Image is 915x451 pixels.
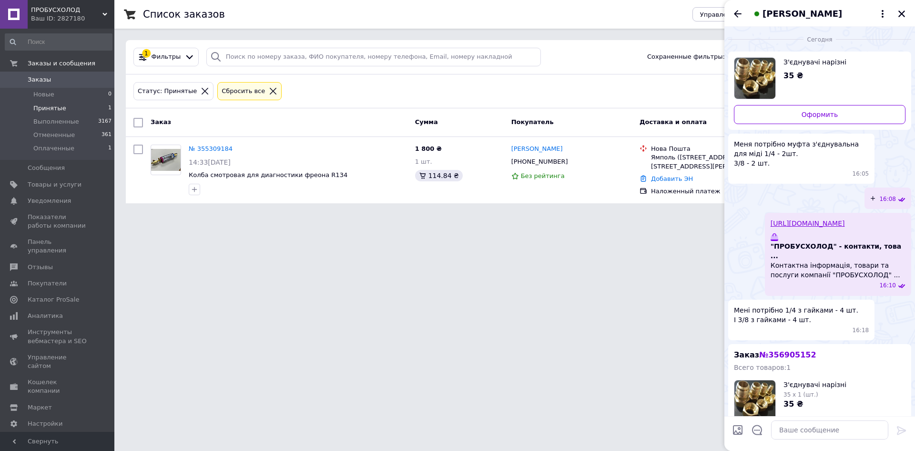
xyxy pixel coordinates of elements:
[783,399,803,409] span: 35 ₴
[415,158,432,165] span: 1 шт.
[33,131,75,139] span: Отмененные
[783,380,846,389] span: З'єднувачі нарізні
[143,9,225,20] h1: Список заказов
[189,171,347,178] a: Колба смотровая для диагностики фреона R134
[751,424,763,436] button: Открыть шаблоны ответов
[783,71,803,80] span: 35 ₴
[151,118,171,126] span: Заказ
[879,282,896,290] span: 16:10 12.08.2025
[28,197,71,205] span: Уведомления
[700,11,775,18] span: Управление статусами
[640,118,707,126] span: Доставка и оплата
[734,105,905,124] a: Оформить
[28,263,53,272] span: Отзывы
[651,187,786,196] div: Наложенный платеж
[803,36,836,44] span: Сегодня
[151,149,181,171] img: Фото товару
[509,156,570,168] div: [PHONE_NUMBER]
[33,117,79,126] span: Выполненные
[734,350,816,359] span: Заказ
[751,8,888,20] button: [PERSON_NAME]
[102,131,112,139] span: 361
[28,403,52,412] span: Маркет
[783,57,898,67] span: З'єднувачі нарізні
[136,86,199,96] div: Статус: Принятые
[28,420,62,428] span: Настройки
[28,353,88,370] span: Управление сайтом
[28,279,67,288] span: Покупатели
[771,262,900,279] span: Контактна інформація, товари та послуги компанії "ПРОБУСХОЛОД" ...
[651,145,786,153] div: Нова Пошта
[415,170,463,181] div: 114.84 ₴
[152,52,181,62] span: Фильтры
[33,144,74,153] span: Оплаченные
[728,34,911,44] div: 12.08.2025
[879,195,896,203] span: 16:08 12.08.2025
[189,145,233,152] a: № 355309184
[98,117,112,126] span: 3167
[5,33,112,51] input: Поиск
[151,145,181,175] a: Фото товару
[521,172,565,179] span: Без рейтинга
[511,118,554,126] span: Покупатель
[734,139,869,168] span: Меня потрібно муфта з'єднувальна для міді 1/4 - 2шт. 3/8 - 2 шт.
[759,350,816,359] span: № 356905152
[692,7,783,21] button: Управление статусами
[771,241,905,261] span: "ПРОБУСХОЛОД" - контакти, това ...
[647,52,725,62] span: Сохраненные фильтры:
[651,175,693,182] a: Добавить ЭН
[853,170,869,178] span: 16:05 12.08.2025
[651,153,786,170] div: Ямполь ([STREET_ADDRESS]: [STREET_ADDRESS][PERSON_NAME]
[511,145,563,154] a: [PERSON_NAME]
[762,8,842,20] span: [PERSON_NAME]
[771,220,845,227] a: [URL][DOMAIN_NAME]
[732,8,743,20] button: Назад
[28,238,88,255] span: Панель управления
[206,48,541,66] input: Поиск по номеру заказа, ФИО покупателя, номеру телефона, Email, номеру накладной
[853,326,869,335] span: 16:18 12.08.2025
[734,305,858,325] span: Мені потрібно 1/4 з гайками - 4 шт. І 3/8 з гайками - 4 шт.
[31,14,114,23] div: Ваш ID: 2827180
[31,6,102,14] span: ПРОБУСХОЛОД
[142,49,151,58] div: 1
[108,104,112,113] span: 1
[783,391,818,398] span: 35 x 1 (шт.)
[870,193,876,203] span: +
[896,8,907,20] button: Закрыть
[28,213,88,230] span: Показатели работы компании
[771,233,778,241] img: "ПРОБУСХОЛОД" - контакти, това ...
[734,380,775,421] img: 1392732355_w200_h200_soediniteli-rezbovye.jpg
[220,86,267,96] div: Сбросить все
[734,58,775,99] img: 1392732355_w640_h640_soediniteli-rezbovye.jpg
[734,364,791,371] span: Всего товаров: 1
[28,59,95,68] span: Заказы и сообщения
[28,378,88,395] span: Кошелек компании
[33,90,54,99] span: Новые
[28,75,51,84] span: Заказы
[28,164,65,172] span: Сообщения
[28,295,79,304] span: Каталог ProSale
[415,118,438,126] span: Сумма
[189,158,231,166] span: 14:33[DATE]
[108,90,112,99] span: 0
[415,145,442,152] span: 1 800 ₴
[734,57,905,99] a: Посмотреть товар
[28,312,63,320] span: Аналитика
[28,180,81,189] span: Товары и услуги
[108,144,112,153] span: 1
[33,104,66,113] span: Принятые
[28,328,88,345] span: Инструменты вебмастера и SEO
